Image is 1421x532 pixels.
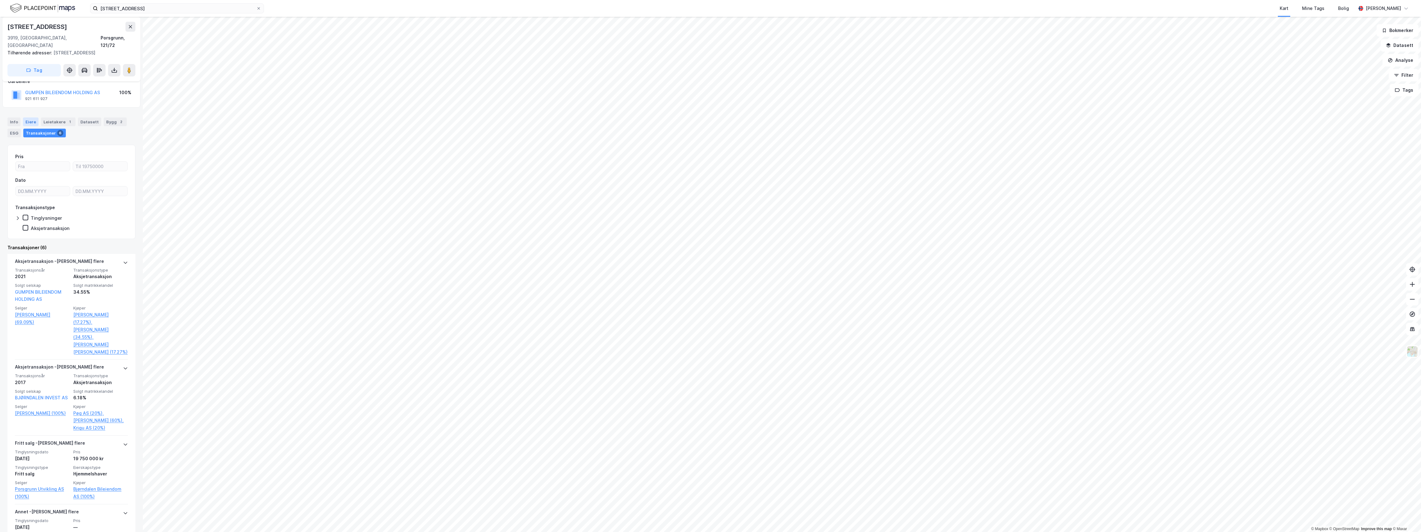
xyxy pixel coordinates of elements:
div: Info [7,117,20,126]
div: — [73,524,128,531]
div: [STREET_ADDRESS] [7,49,130,57]
div: 6.18% [73,394,128,401]
input: Fra [16,162,70,171]
div: [DATE] [15,455,70,462]
a: [PERSON_NAME] (69.09%) [15,311,70,326]
button: Datasett [1381,39,1419,52]
span: Tinglysningsdato [15,449,70,455]
a: Pøg AS (20%), [73,410,128,417]
iframe: Chat Widget [1390,502,1421,532]
div: Kontrollprogram for chat [1390,502,1421,532]
div: Porsgrunn, 121/72 [101,34,135,49]
div: Aksjetransaksjon - [PERSON_NAME] flere [15,363,104,373]
span: Kjøper [73,305,128,311]
div: 3919, [GEOGRAPHIC_DATA], [GEOGRAPHIC_DATA] [7,34,101,49]
span: Kjøper [73,480,128,485]
a: BJØRNDALEN INVEST AS [15,395,68,400]
img: logo.f888ab2527a4732fd821a326f86c7f29.svg [10,3,75,14]
span: Tinglysningstype [15,465,70,470]
a: OpenStreetMap [1329,527,1360,531]
span: Selger [15,404,70,409]
img: Z [1406,346,1418,357]
div: 1 [67,119,73,125]
div: 2 [118,119,124,125]
input: DD.MM.YYYY [73,186,127,196]
div: Annet - [PERSON_NAME] flere [15,508,79,518]
div: Fritt salg [15,470,70,478]
span: Transaksjonsår [15,373,70,378]
div: [STREET_ADDRESS] [7,22,68,32]
a: GUMPEN BILEIENDOM HOLDING AS [15,289,61,302]
div: Bolig [1338,5,1349,12]
div: Fritt salg - [PERSON_NAME] flere [15,439,85,449]
input: DD.MM.YYYY [16,186,70,196]
a: Bjørndalen Bileiendom AS (100%) [73,485,128,500]
span: Transaksjonstype [73,268,128,273]
span: Solgt selskap [15,283,70,288]
a: Improve this map [1361,527,1392,531]
a: [PERSON_NAME] [PERSON_NAME] (17.27%) [73,341,128,356]
a: [PERSON_NAME] (60%), [73,417,128,424]
button: Bokmerker [1377,24,1419,37]
button: Analyse [1382,54,1419,66]
button: Tag [7,64,61,76]
div: Bygg [104,117,127,126]
div: Transaksjoner [23,129,66,137]
input: Til 19750000 [73,162,127,171]
div: Aksjetransaksjon [73,379,128,386]
button: Filter [1389,69,1419,81]
div: Datasett [78,117,101,126]
div: [DATE] [15,524,70,531]
div: Mine Tags [1302,5,1324,12]
a: [PERSON_NAME] (100%) [15,410,70,417]
div: Hjemmelshaver [73,470,128,478]
div: 100% [119,89,131,96]
div: 2017 [15,379,70,386]
a: [PERSON_NAME] (17.27%), [73,311,128,326]
div: Aksjetransaksjon [31,225,70,231]
div: 921 611 927 [25,96,48,101]
span: Pris [73,518,128,523]
span: Solgt selskap [15,389,70,394]
span: Pris [73,449,128,455]
div: Transaksjonstype [15,204,55,211]
div: 19 750 000 kr [73,455,128,462]
div: Pris [15,153,24,160]
span: Tilhørende adresser: [7,50,53,55]
span: Transaksjonsår [15,268,70,273]
span: Eierskapstype [73,465,128,470]
span: Selger [15,480,70,485]
div: 2021 [15,273,70,280]
a: Krigu AS (20%) [73,424,128,432]
div: 34.55% [73,288,128,296]
div: Aksjetransaksjon - [PERSON_NAME] flere [15,258,104,268]
span: Kjøper [73,404,128,409]
input: Søk på adresse, matrikkel, gårdeiere, leietakere eller personer [98,4,256,13]
div: Dato [15,177,26,184]
span: Selger [15,305,70,311]
a: [PERSON_NAME] (34.55%), [73,326,128,341]
div: Kart [1280,5,1288,12]
span: Tinglysningsdato [15,518,70,523]
div: Leietakere [41,117,75,126]
a: Mapbox [1311,527,1328,531]
div: Eiere [23,117,39,126]
div: ESG [7,129,21,137]
span: Solgt matrikkelandel [73,283,128,288]
div: Aksjetransaksjon [73,273,128,280]
div: Transaksjoner (6) [7,244,135,251]
span: Solgt matrikkelandel [73,389,128,394]
a: Porsgrunn Utvikling AS (100%) [15,485,70,500]
button: Tags [1390,84,1419,96]
span: Transaksjonstype [73,373,128,378]
div: 6 [57,130,63,136]
div: [PERSON_NAME] [1366,5,1401,12]
div: Tinglysninger [31,215,62,221]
